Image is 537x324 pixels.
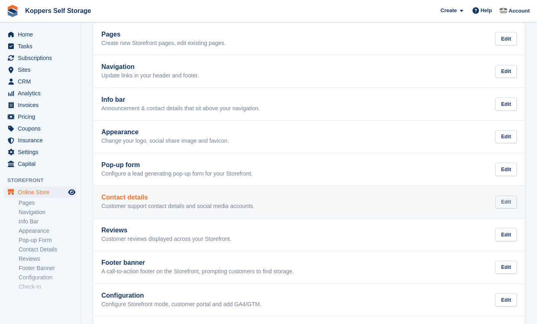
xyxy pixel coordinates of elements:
[7,176,81,185] span: Storefront
[495,65,517,78] div: Edit
[93,284,525,316] a: Configuration Configure Storefront mode, customer portal and add GA4/GTM. Edit
[101,31,226,38] h2: Pages
[495,97,517,111] div: Edit
[18,123,67,134] span: Coupons
[101,72,199,79] p: Update links in your header and footer.
[4,76,77,87] a: menu
[101,63,199,71] h2: Navigation
[4,146,77,158] a: menu
[101,227,232,234] h2: Reviews
[18,99,67,111] span: Invoices
[4,64,77,75] a: menu
[18,158,67,170] span: Capital
[18,41,67,52] span: Tasks
[4,123,77,134] a: menu
[499,6,507,15] img: Frazer McFadden
[101,96,260,103] h2: Info bar
[101,170,253,178] p: Configure a lead generating pop-up form for your Storefront.
[101,268,294,275] p: A call-to-action footer on the Storefront, prompting customers to find storage.
[101,194,254,201] h2: Contact details
[4,99,77,111] a: menu
[509,7,530,15] span: Account
[101,137,229,145] p: Change your logo, social share image and favicon.
[4,88,77,99] a: menu
[4,187,77,198] a: menu
[93,219,525,251] a: Reviews Customer reviews displayed across your Storefront. Edit
[19,255,77,263] a: Reviews
[19,274,77,281] a: Configuration
[4,135,77,146] a: menu
[495,261,517,274] div: Edit
[18,187,67,198] span: Online Store
[19,199,77,207] a: Pages
[18,135,67,146] span: Insurance
[93,153,525,186] a: Pop-up form Configure a lead generating pop-up form for your Storefront. Edit
[101,129,229,136] h2: Appearance
[93,251,525,283] a: Footer banner A call-to-action footer on the Storefront, prompting customers to find storage. Edit
[101,292,262,299] h2: Configuration
[19,227,77,235] a: Appearance
[19,283,77,291] a: Check-in
[18,64,67,75] span: Sites
[18,52,67,64] span: Subscriptions
[101,203,254,210] p: Customer support contact details and social media accounts.
[495,228,517,241] div: Edit
[4,52,77,64] a: menu
[440,6,457,15] span: Create
[18,146,67,158] span: Settings
[495,293,517,307] div: Edit
[4,41,77,52] a: menu
[101,236,232,243] p: Customer reviews displayed across your Storefront.
[101,40,226,47] p: Create new Storefront pages, edit existing pages.
[495,163,517,176] div: Edit
[101,301,262,308] p: Configure Storefront mode, customer portal and add GA4/GTM.
[19,236,77,244] a: Pop-up Form
[101,259,294,266] h2: Footer banner
[93,88,525,120] a: Info bar Announcement & contact details that sit above your navigation. Edit
[22,4,95,17] a: Koppers Self Storage
[93,120,525,153] a: Appearance Change your logo, social share image and favicon. Edit
[18,76,67,87] span: CRM
[4,29,77,40] a: menu
[93,55,525,88] a: Navigation Update links in your header and footer. Edit
[6,5,19,17] img: stora-icon-8386f47178a22dfd0bd8f6a31ec36ba5ce8667c1dd55bd0f319d3a0aa187defe.svg
[18,88,67,99] span: Analytics
[93,186,525,218] a: Contact details Customer support contact details and social media accounts. Edit
[4,111,77,122] a: menu
[101,161,253,169] h2: Pop-up form
[18,111,67,122] span: Pricing
[19,246,77,253] a: Contact Details
[481,6,492,15] span: Help
[18,29,67,40] span: Home
[67,187,77,197] a: Preview store
[495,130,517,144] div: Edit
[495,195,517,209] div: Edit
[19,208,77,216] a: Navigation
[93,23,525,55] a: Pages Create new Storefront pages, edit existing pages. Edit
[4,158,77,170] a: menu
[101,105,260,112] p: Announcement & contact details that sit above your navigation.
[19,264,77,272] a: Footer Banner
[495,32,517,45] div: Edit
[19,218,77,225] a: Info Bar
